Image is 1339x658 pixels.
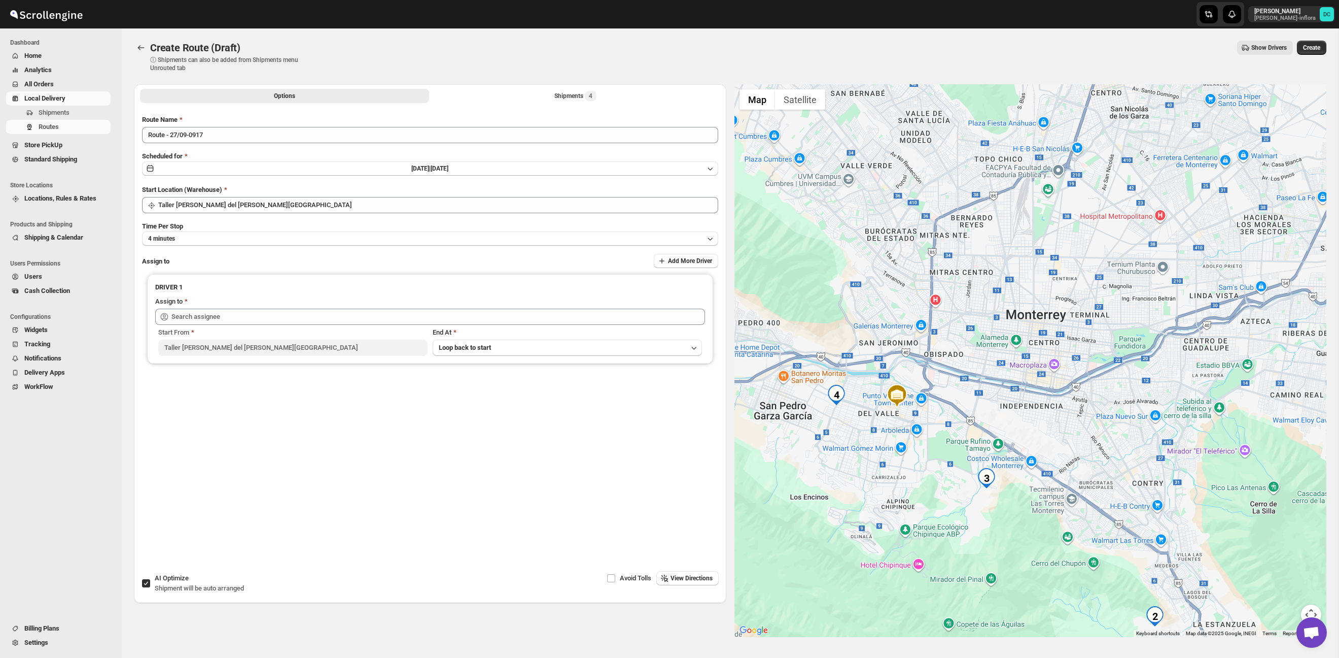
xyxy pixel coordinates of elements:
img: Google [737,624,770,637]
span: Shipping & Calendar [24,234,83,241]
button: Notifications [6,351,111,366]
span: Notifications [24,354,61,362]
p: [PERSON_NAME]-inflora [1254,15,1316,21]
span: Loop back to start [439,344,491,351]
span: Shipments [39,109,69,116]
span: View Directions [671,574,713,582]
span: Home [24,52,42,59]
span: Shipment will be auto arranged [155,584,244,592]
span: Create Route (Draft) [150,42,240,54]
span: [DATE] | [411,165,431,172]
button: Locations, Rules & Rates [6,191,111,206]
div: Open chat [1296,617,1327,648]
span: Users [24,273,42,280]
button: Settings [6,636,111,650]
button: Add More Driver [654,254,718,268]
p: ⓘ Shipments can also be added from Shipments menu Unrouted tab [150,56,310,72]
button: Selected Shipments [431,89,720,103]
button: Loop back to start [433,340,702,356]
div: End At [433,327,702,338]
button: Show street map [739,89,775,110]
text: DC [1323,11,1330,18]
span: Add More Driver [668,257,712,265]
span: Store PickUp [24,141,62,149]
div: Assign to [155,297,183,307]
span: Standard Shipping [24,155,77,163]
div: 4 [826,385,847,405]
span: Products and Shipping [10,220,115,228]
button: [DATE]|[DATE] [142,161,718,176]
span: Routes [39,123,59,130]
button: Home [6,49,111,63]
a: Open this area in Google Maps (opens a new window) [737,624,770,637]
span: Local Delivery [24,94,65,102]
span: Widgets [24,326,48,334]
button: Cash Collection [6,284,111,298]
img: ScrollEngine [8,2,84,27]
button: Show Drivers [1237,41,1293,55]
button: Widgets [6,323,111,337]
button: All Route Options [140,89,429,103]
button: Create [1297,41,1326,55]
button: User menu [1248,6,1335,22]
div: 3 [976,468,997,488]
span: All Orders [24,80,54,88]
button: Shipments [6,106,111,120]
span: 4 minutes [148,235,175,243]
h3: DRIVER 1 [155,282,705,292]
button: 4 minutes [142,232,718,246]
span: Show Drivers [1251,44,1287,52]
div: 2 [1145,606,1165,627]
span: Configurations [10,313,115,321]
span: AI Optimize [155,574,189,582]
span: Assign to [142,257,169,265]
input: Search location [158,197,718,213]
span: Settings [24,639,48,646]
button: All Orders [6,77,111,91]
button: Tracking [6,337,111,351]
span: WorkFlow [24,383,53,390]
span: [DATE] [431,165,448,172]
span: 4 [589,92,592,100]
button: Billing Plans [6,621,111,636]
span: Tracking [24,340,50,348]
span: Cash Collection [24,287,70,294]
a: Report a map error [1283,631,1323,636]
span: Options [274,92,295,100]
span: Analytics [24,66,52,74]
input: Search assignee [171,309,705,325]
span: Avoid Tolls [620,574,651,582]
span: Route Name [142,116,178,123]
span: Time Per Stop [142,222,183,230]
button: Routes [6,120,111,134]
span: Create [1303,44,1320,52]
span: Start From [158,328,189,336]
button: WorkFlow [6,380,111,394]
span: Dashboard [10,39,115,47]
button: Analytics [6,63,111,77]
button: Routes [134,41,148,55]
button: Show satellite imagery [775,89,825,110]
button: Delivery Apps [6,366,111,380]
span: Locations, Rules & Rates [24,194,96,202]
span: Map data ©2025 Google, INEGI [1186,631,1256,636]
div: Shipments [554,91,596,101]
button: Shipping & Calendar [6,231,111,245]
button: Map camera controls [1301,605,1321,625]
button: View Directions [656,571,719,585]
span: Store Locations [10,181,115,189]
input: Eg: Bengaluru Route [142,127,718,143]
button: Users [6,270,111,284]
a: Terms (opens in new tab) [1262,631,1277,636]
span: Scheduled for [142,152,183,160]
span: Delivery Apps [24,369,65,376]
button: Keyboard shortcuts [1136,630,1180,637]
p: [PERSON_NAME] [1254,7,1316,15]
span: Start Location (Warehouse) [142,186,222,193]
div: All Route Options [134,107,726,490]
span: Billing Plans [24,624,59,632]
span: DAVID CORONADO [1320,7,1334,21]
span: Users Permissions [10,259,115,268]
